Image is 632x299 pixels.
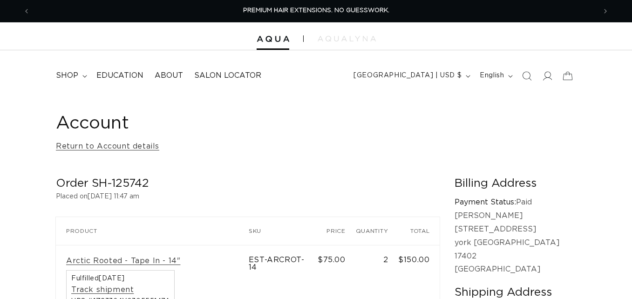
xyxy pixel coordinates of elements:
summary: shop [50,65,91,86]
p: [PERSON_NAME] [STREET_ADDRESS] york [GEOGRAPHIC_DATA] 17402 [GEOGRAPHIC_DATA] [455,209,576,276]
button: [GEOGRAPHIC_DATA] | USD $ [348,67,474,85]
p: Placed on [56,191,440,203]
time: [DATE] 11:47 am [88,193,139,200]
span: PREMIUM HAIR EXTENSIONS. NO GUESSWORK. [243,7,389,14]
span: Education [96,71,143,81]
span: Fulfilled [71,275,170,282]
span: Salon Locator [194,71,261,81]
strong: Payment Status: [455,198,516,206]
h2: Order SH-125742 [56,177,440,191]
th: Quantity [356,217,399,245]
summary: Search [516,66,537,86]
a: Salon Locator [189,65,267,86]
th: Total [398,217,440,245]
span: About [155,71,183,81]
button: Next announcement [595,2,616,20]
a: Education [91,65,149,86]
a: Return to Account details [56,140,159,153]
th: SKU [249,217,318,245]
th: Price [318,217,356,245]
span: $75.00 [318,256,346,264]
th: Product [56,217,249,245]
span: [GEOGRAPHIC_DATA] | USD $ [353,71,462,81]
time: [DATE] [99,275,125,282]
span: shop [56,71,78,81]
a: Track shipment [71,285,134,295]
h1: Account [56,112,576,135]
button: Previous announcement [16,2,37,20]
a: About [149,65,189,86]
h2: Billing Address [455,177,576,191]
span: English [480,71,504,81]
button: English [474,67,516,85]
a: Arctic Rooted - Tape In - 14" [66,256,180,266]
img: Aqua Hair Extensions [257,36,289,42]
p: Paid [455,196,576,209]
img: aqualyna.com [318,36,376,41]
